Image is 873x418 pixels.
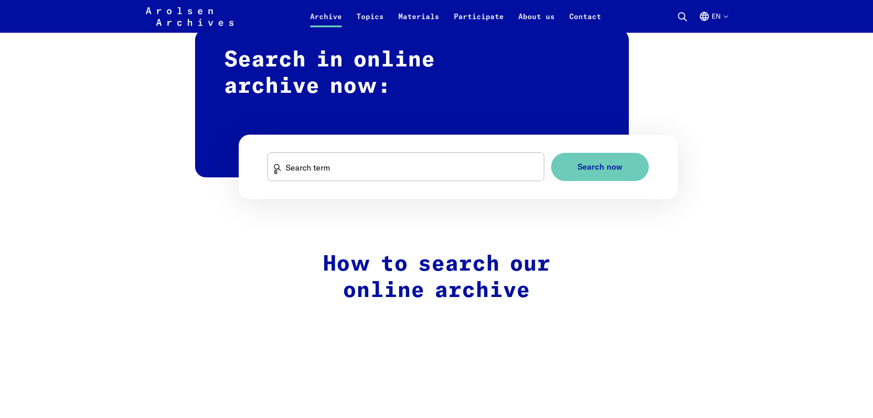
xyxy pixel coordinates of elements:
[303,5,608,27] nav: Primary
[551,153,649,181] button: Search now
[195,29,629,177] h2: Search in online archive now:
[349,11,391,33] a: Topics
[391,11,447,33] a: Materials
[577,162,622,172] span: Search now
[562,11,608,33] a: Contact
[699,11,727,33] button: English, language selection
[447,11,511,33] a: Participate
[511,11,562,33] a: About us
[303,11,349,33] a: Archive
[244,252,629,304] h2: How to search our online archive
